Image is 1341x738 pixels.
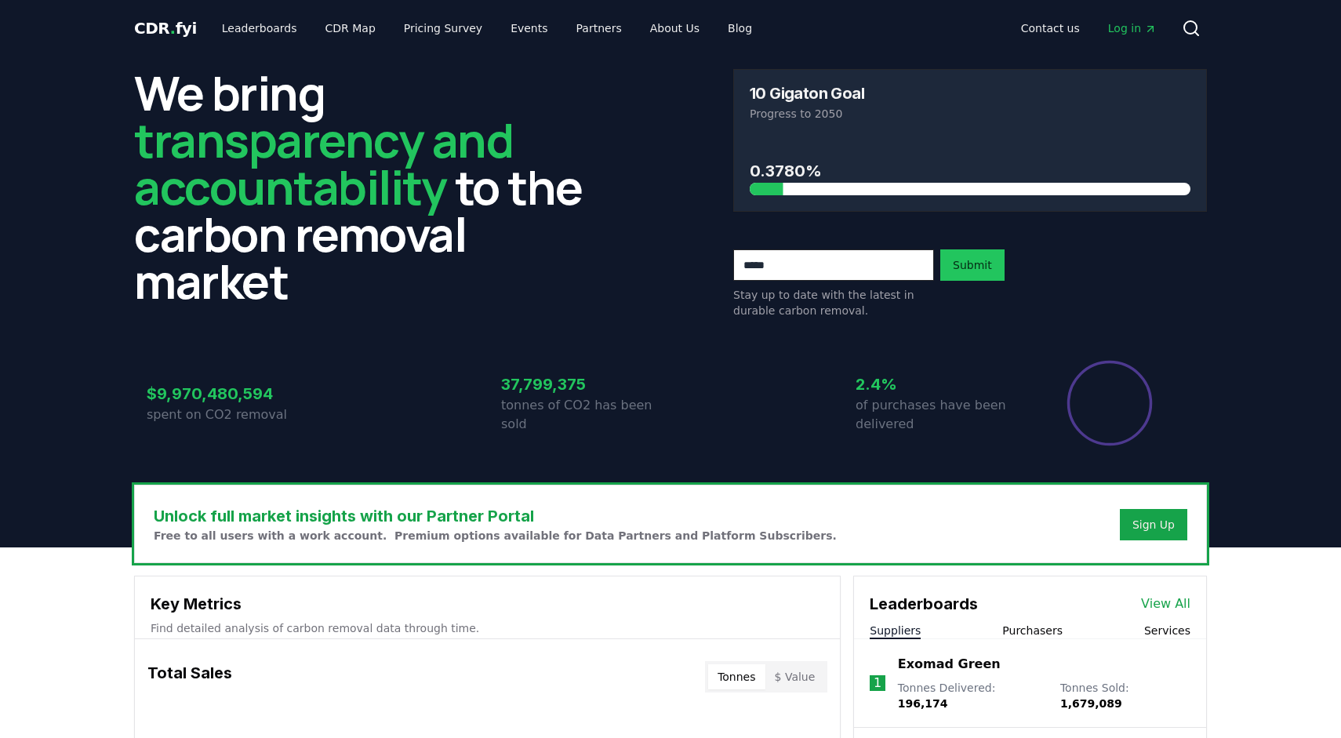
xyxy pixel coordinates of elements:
h3: Leaderboards [870,592,978,616]
div: Percentage of sales delivered [1066,359,1154,447]
p: Find detailed analysis of carbon removal data through time. [151,620,824,636]
span: 1,679,089 [1060,697,1122,710]
a: Blog [715,14,765,42]
h3: Total Sales [147,661,232,693]
nav: Main [1008,14,1169,42]
a: About Us [638,14,712,42]
a: View All [1141,594,1190,613]
a: Log in [1096,14,1169,42]
span: Log in [1108,20,1157,36]
h3: $9,970,480,594 [147,382,316,405]
p: Progress to 2050 [750,106,1190,122]
h2: We bring to the carbon removal market [134,69,608,304]
h3: 0.3780% [750,159,1190,183]
span: transparency and accountability [134,107,513,219]
a: CDR.fyi [134,17,197,39]
button: Services [1144,623,1190,638]
h3: 2.4% [856,373,1025,396]
span: CDR fyi [134,19,197,38]
a: Sign Up [1132,517,1175,533]
h3: 10 Gigaton Goal [750,85,864,101]
h3: Unlock full market insights with our Partner Portal [154,504,837,528]
button: Tonnes [708,664,765,689]
span: . [170,19,176,38]
p: of purchases have been delivered [856,396,1025,434]
span: 196,174 [898,697,948,710]
h3: 37,799,375 [501,373,670,396]
a: Pricing Survey [391,14,495,42]
nav: Main [209,14,765,42]
h3: Key Metrics [151,592,824,616]
p: tonnes of CO2 has been sold [501,396,670,434]
p: Free to all users with a work account. Premium options available for Data Partners and Platform S... [154,528,837,544]
button: $ Value [765,664,825,689]
p: Stay up to date with the latest in durable carbon removal. [733,287,934,318]
a: CDR Map [313,14,388,42]
a: Leaderboards [209,14,310,42]
a: Events [498,14,560,42]
p: 1 [874,674,881,693]
button: Submit [940,249,1005,281]
button: Purchasers [1002,623,1063,638]
button: Sign Up [1120,509,1187,540]
p: Tonnes Delivered : [898,680,1045,711]
p: Tonnes Sold : [1060,680,1190,711]
button: Suppliers [870,623,921,638]
a: Partners [564,14,634,42]
p: spent on CO2 removal [147,405,316,424]
a: Exomad Green [898,655,1001,674]
a: Contact us [1008,14,1092,42]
